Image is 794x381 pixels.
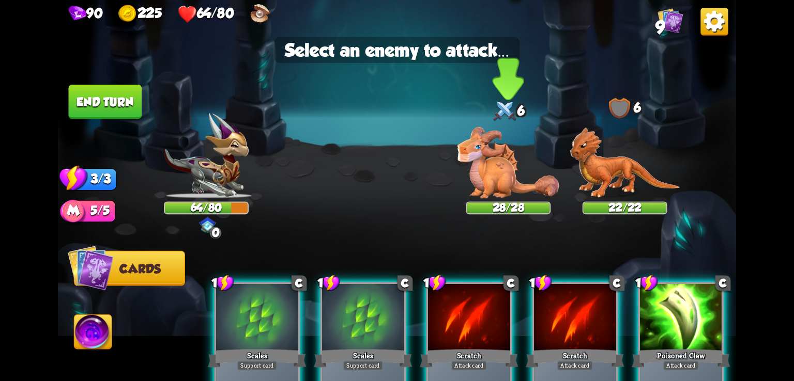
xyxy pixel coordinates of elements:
div: Health [178,5,234,24]
span: 9 [655,17,665,38]
div: View all the cards in your deck [658,8,683,35]
div: Support card [343,361,383,371]
div: Gold [118,5,162,24]
div: Scratch [526,347,624,369]
div: Attack card [451,361,487,371]
div: Scales [208,347,306,369]
img: Cards_Icon.png [68,245,114,291]
div: C [292,275,307,291]
button: End turn [69,85,142,119]
div: C [503,275,519,291]
div: Select an enemy to attack... [274,37,520,63]
img: Stamina_Icon.png [59,165,88,192]
div: 1 [211,275,234,292]
img: gold.png [118,5,138,24]
img: Oyster - When viewing your Draw Pile, the cards are now shown in the order of drawing. [250,4,270,25]
div: 1 [529,275,552,292]
img: Earth_Dragon.png [570,128,680,199]
div: Scratch [420,347,518,369]
div: 0 [210,227,222,239]
div: 64/80 [165,203,248,214]
img: ChevalierSigil.png [199,217,216,233]
img: OptionsButton.png [700,8,728,35]
button: Cards [74,251,185,286]
div: Scales [314,347,412,369]
div: Attack card [557,361,593,371]
div: Support card [237,361,277,371]
img: Ability_Icon.png [74,315,112,353]
img: gem.png [69,6,87,23]
div: 22/22 [584,203,666,214]
div: Gems [69,6,103,23]
img: health.png [178,5,197,24]
img: indicator-arrow.png [493,58,525,100]
img: Cards_Icon.png [658,8,683,33]
div: Poisoned Claw [632,347,730,369]
div: 1 [317,275,340,292]
div: C [609,275,625,291]
div: 6 [583,98,667,119]
div: 28/28 [467,203,549,214]
img: ManaPoints.png [60,199,86,226]
div: 1 [635,275,658,292]
div: 3/3 [74,168,117,190]
div: 5/5 [74,200,116,222]
div: C [398,275,413,291]
img: Clay_Dragon.png [457,127,559,199]
div: C [715,275,731,291]
div: 6 [466,98,551,125]
div: 1 [423,275,446,292]
img: Chevalier_Dragon.png [164,113,249,198]
span: Cards [119,262,160,276]
div: Attack card [663,361,699,371]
